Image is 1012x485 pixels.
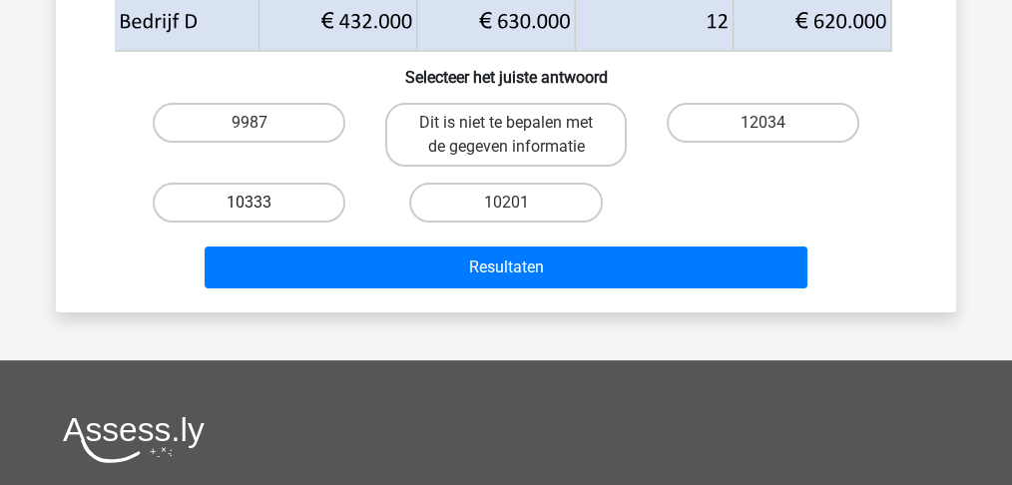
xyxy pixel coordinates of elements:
[667,103,859,143] label: 12034
[88,52,924,87] h6: Selecteer het juiste antwoord
[63,416,205,463] img: Assessly logo
[409,183,602,223] label: 10201
[153,183,345,223] label: 10333
[153,103,345,143] label: 9987
[205,246,808,288] button: Resultaten
[385,103,626,167] label: Dit is niet te bepalen met de gegeven informatie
